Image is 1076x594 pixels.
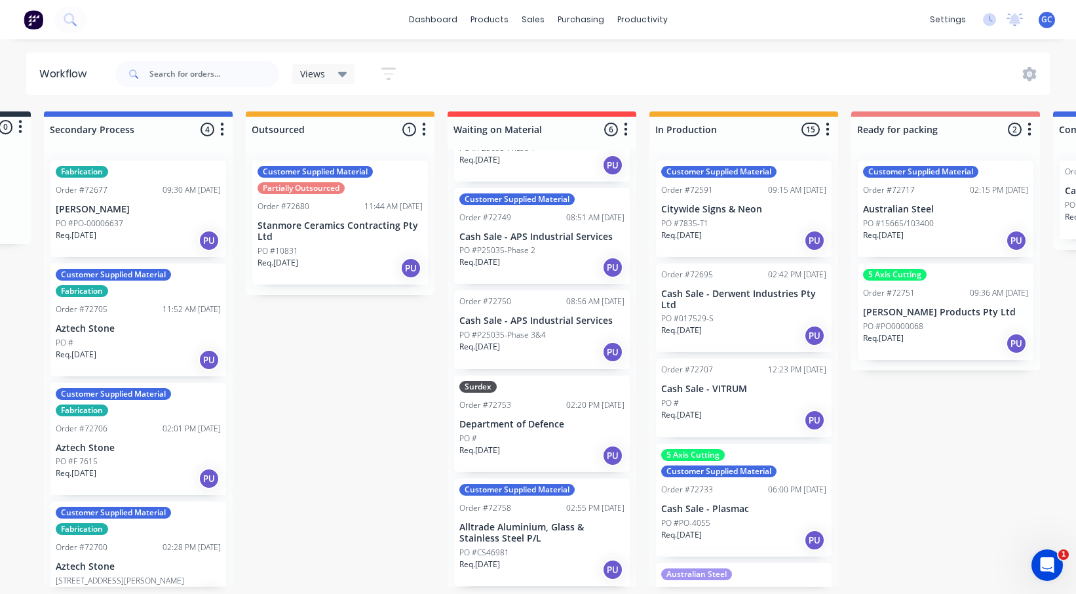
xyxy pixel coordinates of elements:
[50,161,226,257] div: FabricationOrder #7267709:30 AM [DATE][PERSON_NAME]PO #PO-00006637Req.[DATE]PU
[970,184,1028,196] div: 02:15 PM [DATE]
[1006,333,1027,354] div: PU
[863,166,978,178] div: Customer Supplied Material
[163,423,221,435] div: 02:01 PM [DATE]
[768,269,826,281] div: 02:42 PM [DATE]
[804,325,825,346] div: PU
[459,419,624,430] p: Department of Defence
[566,502,624,514] div: 02:55 PM [DATE]
[459,193,575,205] div: Customer Supplied Material
[459,547,509,559] p: PO #CS46981
[163,542,221,553] div: 02:28 PM [DATE]
[656,264,832,353] div: Order #7269502:42 PM [DATE]Cash Sale - Derwent Industries Pty LtdPO #017529-SReq.[DATE]PU
[661,409,702,421] p: Req. [DATE]
[459,522,624,544] p: Alltrade Aluminium, Glass & Stainless Steel P/L
[56,405,108,416] div: Fabrication
[258,257,298,269] p: Req. [DATE]
[661,529,702,541] p: Req. [DATE]
[602,559,623,580] div: PU
[768,364,826,376] div: 12:23 PM [DATE]
[56,467,96,479] p: Req. [DATE]
[459,399,511,411] div: Order #72753
[459,381,497,393] div: Surdex
[661,449,725,461] div: 5 Axis Cutting
[459,256,500,268] p: Req. [DATE]
[459,154,500,166] p: Req. [DATE]
[1058,549,1069,560] span: 1
[661,204,826,215] p: Citywide Signs & Neon
[858,264,1033,360] div: 5 Axis CuttingOrder #7275109:36 AM [DATE][PERSON_NAME] Products Pty LtdPO #PO0000068Req.[DATE]PU
[661,229,702,241] p: Req. [DATE]
[56,443,221,454] p: Aztech Stone
[566,399,624,411] div: 02:20 PM [DATE]
[364,201,423,212] div: 11:44 AM [DATE]
[602,342,623,363] div: PU
[602,445,623,466] div: PU
[56,337,73,349] p: PO #
[402,10,464,30] a: dashboard
[258,182,345,194] div: Partially Outsourced
[454,188,630,285] div: Customer Supplied MaterialOrder #7274908:51 AM [DATE]Cash Sale - APS Industrial ServicesPO #P2503...
[454,376,630,472] div: SurdexOrder #7275302:20 PM [DATE]Department of DefencePO #Req.[DATE]PU
[56,523,108,535] div: Fabrication
[258,201,309,212] div: Order #72680
[768,484,826,496] div: 06:00 PM [DATE]
[661,269,713,281] div: Order #72695
[459,484,575,496] div: Customer Supplied Material
[459,433,477,445] p: PO #
[39,66,93,82] div: Workflow
[1031,549,1063,581] iframe: Intercom live chat
[661,325,702,336] p: Req. [DATE]
[56,218,123,229] p: PO #PO-00006637
[56,285,108,297] div: Fabrication
[661,484,713,496] div: Order #72733
[163,304,221,315] div: 11:52 AM [DATE]
[56,269,171,281] div: Customer Supplied Material
[56,542,107,553] div: Order #72700
[661,218,708,229] p: PO #7835-T1
[459,231,624,243] p: Cash Sale - APS Industrial Services
[858,161,1033,257] div: Customer Supplied MaterialOrder #7271702:15 PM [DATE]Australian SteelPO #15665/103400Req.[DATE]PU
[56,507,171,519] div: Customer Supplied Material
[804,410,825,431] div: PU
[1006,230,1027,251] div: PU
[300,67,325,81] span: Views
[863,321,923,332] p: PO #PO0000068
[1041,14,1052,26] span: GC
[163,184,221,196] div: 09:30 AM [DATE]
[602,257,623,278] div: PU
[459,315,624,327] p: Cash Sale - APS Industrial Services
[56,184,107,196] div: Order #72677
[56,575,184,587] p: [STREET_ADDRESS][PERSON_NAME]
[768,184,826,196] div: 09:15 AM [DATE]
[400,258,421,279] div: PU
[551,10,611,30] div: purchasing
[661,184,713,196] div: Order #72591
[454,479,630,586] div: Customer Supplied MaterialOrder #7275802:55 PM [DATE]Alltrade Aluminium, Glass & Stainless Steel ...
[56,323,221,334] p: Aztech Stone
[923,10,972,30] div: settings
[611,10,674,30] div: productivity
[56,349,96,361] p: Req. [DATE]
[863,332,904,344] p: Req. [DATE]
[661,568,732,580] div: Australian Steel
[56,229,96,241] p: Req. [DATE]
[863,184,915,196] div: Order #72717
[50,264,226,376] div: Customer Supplied MaterialFabricationOrder #7270511:52 AM [DATE]Aztech StonePO #Req.[DATE]PU
[863,269,927,281] div: 5 Axis Cutting
[258,166,373,178] div: Customer Supplied Material
[459,329,546,341] p: PO #P25035-Phase 3&4
[459,212,511,224] div: Order #72749
[258,220,423,243] p: Stanmore Ceramics Contracting Pty Ltd
[661,364,713,376] div: Order #72707
[566,212,624,224] div: 08:51 AM [DATE]
[56,388,171,400] div: Customer Supplied Material
[56,423,107,435] div: Order #72706
[459,341,500,353] p: Req. [DATE]
[661,397,679,409] p: PO #
[454,290,630,369] div: Order #7275008:56 AM [DATE]Cash Sale - APS Industrial ServicesPO #P25035-Phase 3&4Req.[DATE]PU
[863,204,1028,215] p: Australian Steel
[459,502,511,514] div: Order #72758
[970,287,1028,299] div: 09:36 AM [DATE]
[661,166,777,178] div: Customer Supplied Material
[56,304,107,315] div: Order #72705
